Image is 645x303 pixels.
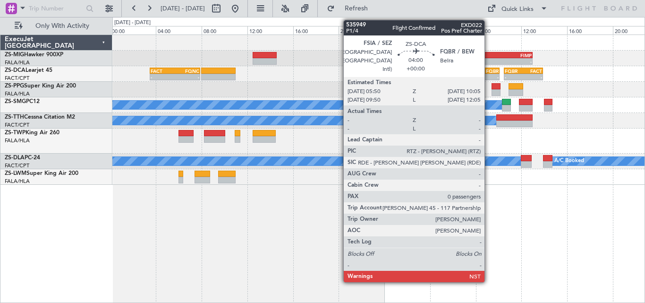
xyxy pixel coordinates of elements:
div: FQNC [175,68,200,74]
div: FIMP [501,52,532,58]
div: 00:00 [384,26,430,35]
div: A/C Booked [554,154,584,168]
div: 04:00 [430,26,476,35]
button: Quick Links [483,1,552,16]
a: ZS-MIGHawker 900XP [5,52,63,58]
div: FSIA [451,68,475,74]
a: ZS-TTHCessna Citation M2 [5,114,75,120]
a: ZS-LWMSuper King Air 200 [5,171,78,176]
a: FACT/CPT [5,121,29,129]
a: ZS-PPGSuper King Air 200 [5,83,76,89]
a: FALA/HLA [5,137,30,144]
div: 16:00 [293,26,339,35]
div: 04:00 [156,26,202,35]
span: ZS-DLA [5,155,25,161]
span: ZS-LWM [5,171,26,176]
div: - [475,74,499,80]
button: Refresh [322,1,379,16]
div: 20:00 [339,26,384,35]
span: ZS-DCA [5,68,25,73]
span: [DATE] - [DATE] [161,4,205,13]
div: - [501,59,532,64]
a: FACT/CPT [5,75,29,82]
div: - [151,74,175,80]
span: Refresh [337,5,376,12]
span: ZS-MIG [5,52,24,58]
div: FACT [471,52,501,58]
div: - [505,74,524,80]
span: ZS-SMG [5,99,26,104]
a: FALA/HLA [5,178,30,185]
a: ZS-TWPKing Air 260 [5,130,59,136]
div: 16:00 [567,26,613,35]
a: FACT/CPT [5,162,29,169]
input: Trip Number [29,1,83,16]
div: - [471,59,501,64]
div: 12:00 [521,26,567,35]
a: FALA/HLA [5,90,30,97]
div: [DATE] - [DATE] [114,19,151,27]
span: ZS-TTH [5,114,24,120]
div: - [175,74,200,80]
button: Only With Activity [10,18,102,34]
a: ZS-DLAPC-24 [5,155,40,161]
div: 12:00 [247,26,293,35]
div: [DATE] - [DATE] [386,19,422,27]
div: FQBR [505,68,524,74]
div: FQBR [475,68,499,74]
div: 08:00 [202,26,247,35]
div: - [524,74,543,80]
span: ZS-TWP [5,130,25,136]
div: FACT [151,68,175,74]
a: FALA/HLA [5,59,30,66]
a: ZS-DCALearjet 45 [5,68,52,73]
div: FACT [524,68,543,74]
div: - [451,74,475,80]
span: Only With Activity [25,23,100,29]
div: Quick Links [501,5,534,14]
div: 08:00 [476,26,522,35]
a: ZS-SMGPC12 [5,99,40,104]
span: ZS-PPG [5,83,24,89]
div: 00:00 [110,26,156,35]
